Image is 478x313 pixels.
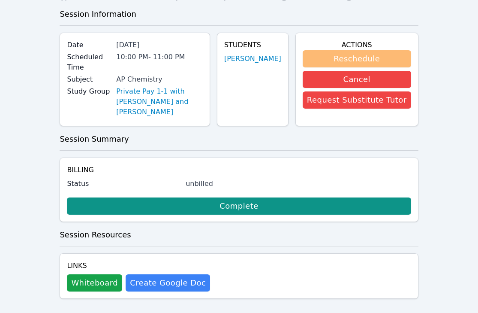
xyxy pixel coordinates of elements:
h3: Session Information [60,8,418,20]
h4: Links [67,261,210,271]
div: 10:00 PM - 11:00 PM [116,52,203,62]
h4: Actions [303,40,411,50]
button: Request Substitute Tutor [303,91,411,109]
label: Status [67,179,180,189]
label: Date [67,40,111,50]
h3: Session Resources [60,229,418,241]
label: Scheduled Time [67,52,111,73]
label: Study Group [67,86,111,97]
h4: Billing [67,165,411,175]
h3: Session Summary [60,133,418,145]
span: Create Google Doc [130,277,206,289]
div: AP Chemistry [116,74,203,85]
div: [DATE] [116,40,203,50]
button: Whiteboard [67,274,122,292]
a: Complete [67,198,411,215]
label: Subject [67,74,111,85]
div: unbilled [186,179,411,189]
h4: Students [224,40,281,50]
a: Private Pay 1-1 with [PERSON_NAME] and [PERSON_NAME] [116,86,203,117]
button: Create Google Doc [126,274,210,292]
button: Cancel [303,71,411,88]
button: Reschedule [303,50,411,67]
a: [PERSON_NAME] [224,54,281,64]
